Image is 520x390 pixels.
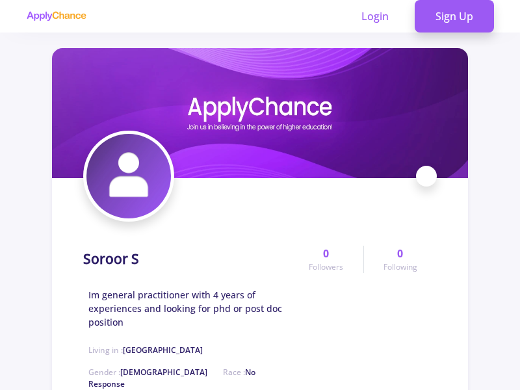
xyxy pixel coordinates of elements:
img: Soroor Scover image [52,48,468,178]
span: Followers [309,261,343,273]
span: 0 [323,246,329,261]
a: 0Following [363,246,437,273]
span: [DEMOGRAPHIC_DATA] [120,367,207,378]
img: applychance logo text only [26,11,86,21]
img: Soroor Savatar [86,134,171,218]
span: No Response [88,367,255,389]
span: 0 [397,246,403,261]
span: Im general practitioner with 4 years of experiences and looking for phd or post doc position [88,288,289,329]
span: Race : [88,367,255,389]
span: [GEOGRAPHIC_DATA] [123,344,203,356]
span: Living in : [88,344,203,356]
h1: Soroor S [83,251,139,267]
span: Following [383,261,417,273]
span: Gender : [88,367,207,378]
a: 0Followers [289,246,363,273]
